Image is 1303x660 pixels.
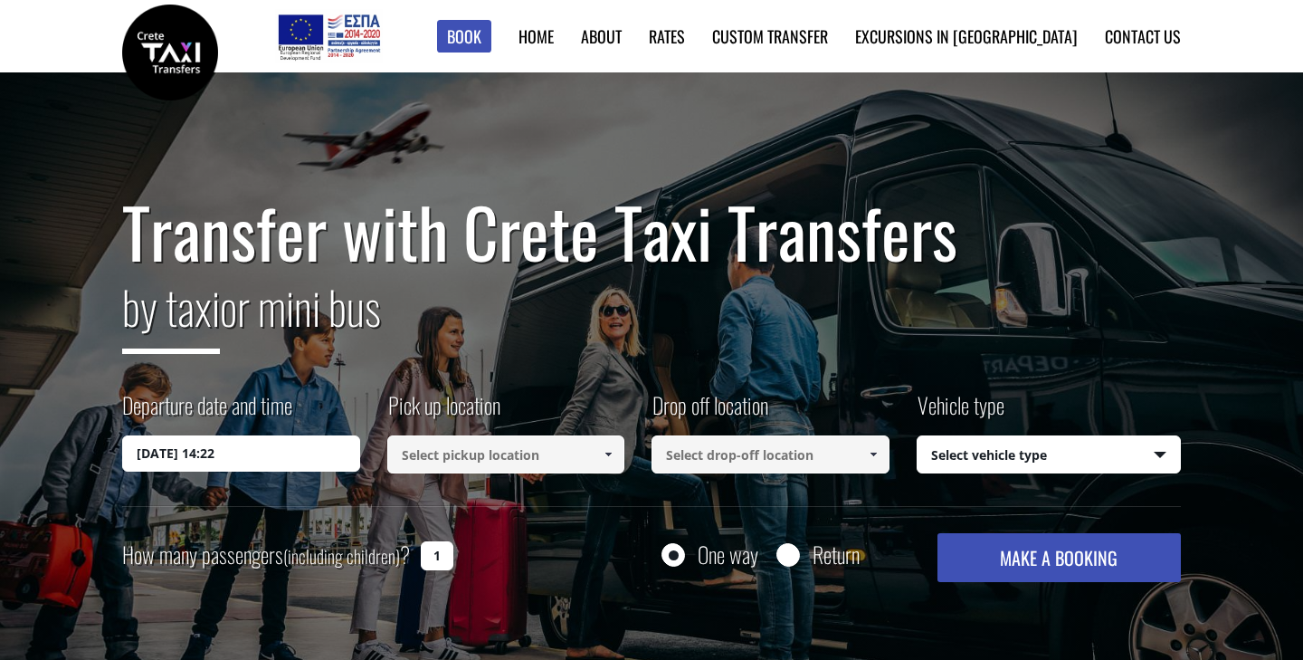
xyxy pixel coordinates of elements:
[122,41,218,60] a: Crete Taxi Transfers | Safe Taxi Transfer Services from to Heraklion Airport, Chania Airport, Ret...
[937,533,1181,582] button: MAKE A BOOKING
[651,435,889,473] input: Select drop-off location
[122,270,1181,368] h2: or mini bus
[122,273,220,354] span: by taxi
[275,9,383,63] img: e-bannersEUERDF180X90.jpg
[437,20,491,53] a: Book
[649,24,685,48] a: Rates
[518,24,554,48] a: Home
[122,5,218,100] img: Crete Taxi Transfers | Safe Taxi Transfer Services from to Heraklion Airport, Chania Airport, Ret...
[858,435,888,473] a: Show All Items
[855,24,1078,48] a: Excursions in [GEOGRAPHIC_DATA]
[581,24,622,48] a: About
[387,389,500,435] label: Pick up location
[918,436,1181,474] span: Select vehicle type
[813,543,860,566] label: Return
[917,389,1004,435] label: Vehicle type
[122,194,1181,270] h1: Transfer with Crete Taxi Transfers
[594,435,623,473] a: Show All Items
[712,24,828,48] a: Custom Transfer
[387,435,625,473] input: Select pickup location
[122,389,292,435] label: Departure date and time
[283,542,400,569] small: (including children)
[698,543,758,566] label: One way
[651,389,768,435] label: Drop off location
[1105,24,1181,48] a: Contact us
[122,533,410,578] label: How many passengers ?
